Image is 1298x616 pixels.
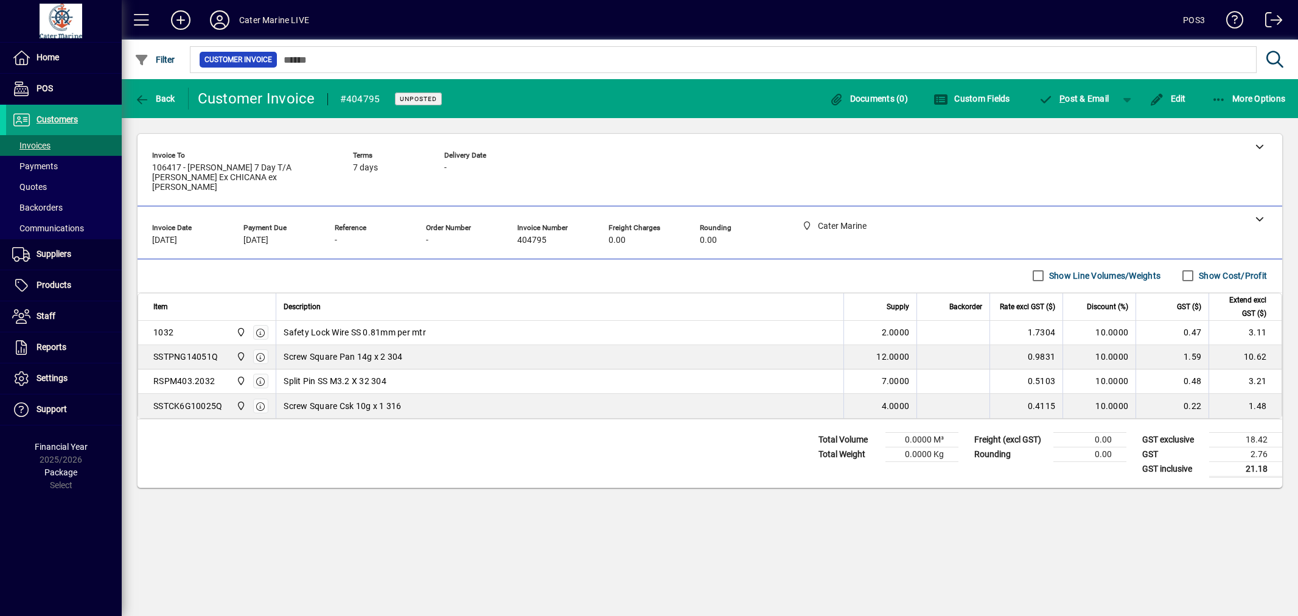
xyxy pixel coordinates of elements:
a: Logout [1256,2,1283,42]
span: Suppliers [37,249,71,259]
td: Rounding [968,447,1053,461]
div: 0.4115 [997,400,1055,412]
span: Filter [134,55,175,65]
span: 0.00 [609,236,626,245]
td: 10.0000 [1062,369,1136,394]
div: POS3 [1183,10,1205,30]
span: Screw Square Csk 10g x 1 316 [284,400,401,412]
span: Documents (0) [829,94,908,103]
span: Home [37,52,59,62]
span: Cater Marine [233,374,247,388]
button: Back [131,88,178,110]
span: Unposted [400,95,437,103]
a: Home [6,43,122,73]
td: GST inclusive [1136,461,1209,477]
td: 10.62 [1209,345,1282,369]
span: Quotes [12,182,47,192]
span: Custom Fields [933,94,1010,103]
span: Staff [37,311,55,321]
span: Cater Marine [233,326,247,339]
td: 2.76 [1209,447,1282,461]
span: Extend excl GST ($) [1216,293,1266,320]
td: GST exclusive [1136,432,1209,447]
div: SSTCK6G10025Q [153,400,222,412]
button: Edit [1146,88,1189,110]
a: Settings [6,363,122,394]
span: 106417 - [PERSON_NAME] 7 Day T/A [PERSON_NAME] Ex CHICANA ex [PERSON_NAME] [152,163,335,192]
app-page-header-button: Back [122,88,189,110]
button: Documents (0) [826,88,911,110]
span: Split Pin SS M3.2 X 32 304 [284,375,386,387]
span: [DATE] [243,236,268,245]
a: Communications [6,218,122,239]
span: Description [284,300,321,313]
td: 0.00 [1053,432,1126,447]
span: - [335,236,337,245]
span: Edit [1150,94,1186,103]
span: Payments [12,161,58,171]
td: 3.11 [1209,321,1282,345]
td: 1.48 [1209,394,1282,418]
span: 7.0000 [882,375,910,387]
a: POS [6,74,122,104]
div: 0.9831 [997,351,1055,363]
span: 2.0000 [882,326,910,338]
td: 10.0000 [1062,345,1136,369]
span: 0.00 [700,236,717,245]
td: 0.0000 Kg [885,447,958,461]
td: GST [1136,447,1209,461]
a: Payments [6,156,122,177]
span: P [1059,94,1065,103]
span: Customer Invoice [204,54,272,66]
button: More Options [1209,88,1289,110]
button: Add [161,9,200,31]
a: Quotes [6,177,122,197]
span: Backorder [949,300,982,313]
span: ost & Email [1039,94,1109,103]
label: Show Line Volumes/Weights [1047,270,1160,282]
td: 1.59 [1136,345,1209,369]
td: 0.00 [1053,447,1126,461]
span: POS [37,83,53,93]
div: Customer Invoice [198,89,315,108]
span: Screw Square Pan 14g x 2 304 [284,351,402,363]
span: Supply [887,300,909,313]
button: Filter [131,49,178,71]
span: Cater Marine [233,350,247,363]
a: Support [6,394,122,425]
span: Invoices [12,141,51,150]
span: Safety Lock Wire SS 0.81mm per mtr [284,326,426,338]
td: 10.0000 [1062,321,1136,345]
td: 0.0000 M³ [885,432,958,447]
a: Knowledge Base [1217,2,1244,42]
span: Backorders [12,203,63,212]
span: Support [37,404,67,414]
div: 0.5103 [997,375,1055,387]
span: Settings [37,373,68,383]
span: Products [37,280,71,290]
span: Financial Year [35,442,88,452]
span: Cater Marine [233,399,247,413]
button: Custom Fields [930,88,1013,110]
span: [DATE] [152,236,177,245]
span: Back [134,94,175,103]
button: Post & Email [1033,88,1115,110]
span: - [426,236,428,245]
div: #404795 [340,89,380,109]
a: Staff [6,301,122,332]
span: Package [44,467,77,477]
td: 3.21 [1209,369,1282,394]
td: 18.42 [1209,432,1282,447]
span: Reports [37,342,66,352]
a: Suppliers [6,239,122,270]
div: 1032 [153,326,173,338]
span: Rate excl GST ($) [1000,300,1055,313]
span: 4.0000 [882,400,910,412]
a: Products [6,270,122,301]
div: RSPM403.2032 [153,375,215,387]
div: SSTPNG14051Q [153,351,218,363]
span: Communications [12,223,84,233]
td: 0.22 [1136,394,1209,418]
td: Total Volume [812,432,885,447]
td: 10.0000 [1062,394,1136,418]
